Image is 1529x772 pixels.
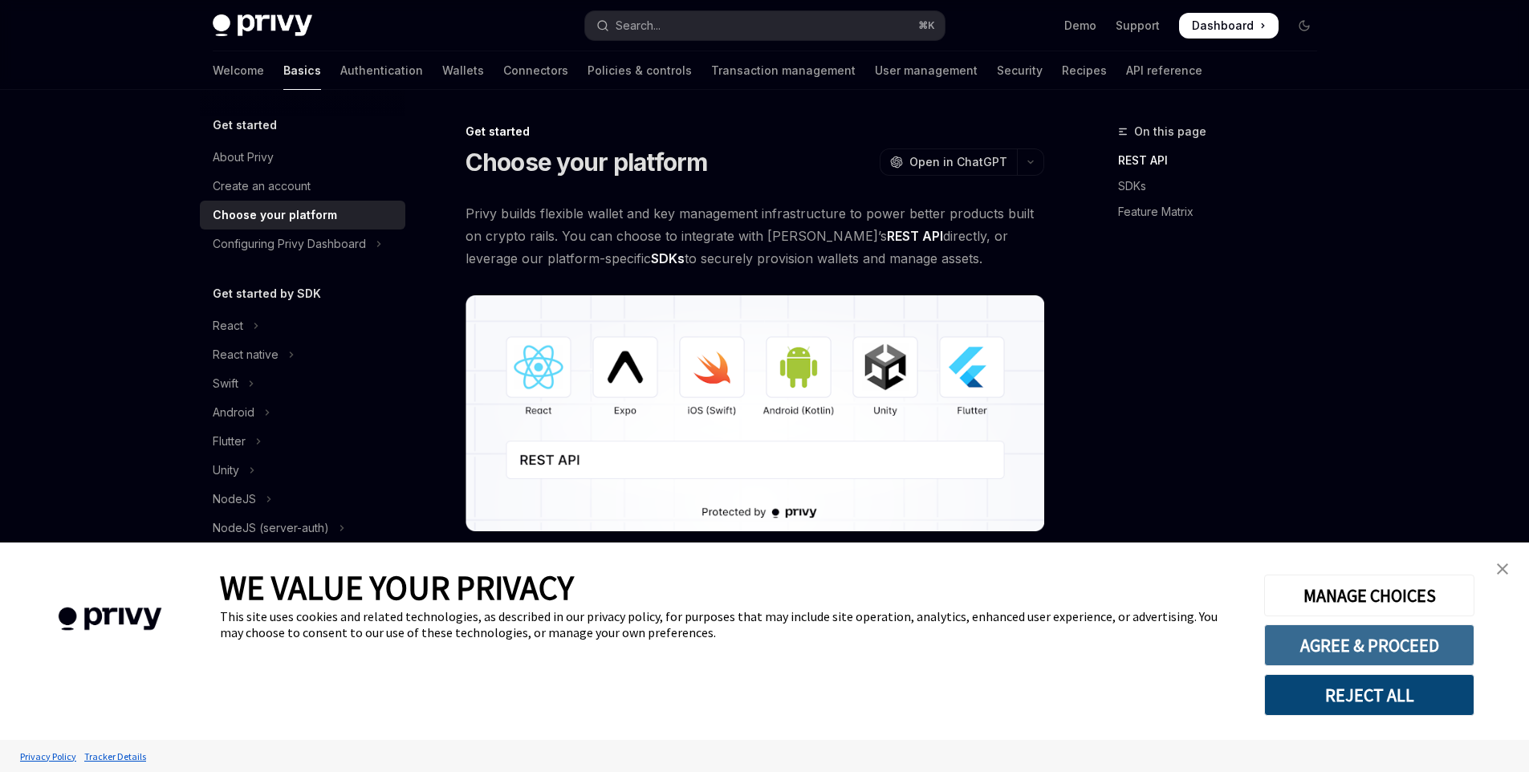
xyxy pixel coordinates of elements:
a: Choose your platform [200,201,405,230]
div: NodeJS [213,490,256,509]
a: Connectors [503,51,568,90]
div: About Privy [213,148,274,167]
a: Dashboard [1179,13,1279,39]
button: AGREE & PROCEED [1264,624,1474,666]
a: Welcome [213,51,264,90]
span: WE VALUE YOUR PRIVACY [220,567,574,608]
div: This site uses cookies and related technologies, as described in our privacy policy, for purposes... [220,608,1240,640]
a: close banner [1486,553,1519,585]
span: Dashboard [1192,18,1254,34]
button: Toggle React native section [200,340,405,369]
a: Security [997,51,1043,90]
button: Toggle Configuring Privy Dashboard section [200,230,405,258]
a: Recipes [1062,51,1107,90]
img: company logo [24,584,196,654]
a: Policies & controls [588,51,692,90]
button: REJECT ALL [1264,674,1474,716]
a: SDKs [1118,173,1330,199]
div: Choose your platform [213,205,337,225]
button: Toggle Unity section [200,456,405,485]
div: Android [213,403,254,422]
div: Swift [213,374,238,393]
button: Toggle NodeJS section [200,485,405,514]
a: Demo [1064,18,1096,34]
div: React [213,316,243,335]
span: Open in ChatGPT [909,154,1007,170]
a: Create an account [200,172,405,201]
div: Flutter [213,432,246,451]
div: Unity [213,461,239,480]
div: Get started [466,124,1044,140]
button: Toggle Swift section [200,369,405,398]
a: Wallets [442,51,484,90]
span: On this page [1134,122,1206,141]
img: images/Platform2.png [466,295,1044,531]
h5: Get started by SDK [213,284,321,303]
div: Search... [616,16,661,35]
strong: SDKs [651,250,685,266]
strong: REST API [887,228,943,244]
a: User management [875,51,978,90]
a: Tracker Details [80,742,150,770]
h5: Get started [213,116,277,135]
a: Support [1116,18,1160,34]
a: REST API [1118,148,1330,173]
a: Authentication [340,51,423,90]
div: NodeJS (server-auth) [213,518,329,538]
a: Feature Matrix [1118,199,1330,225]
a: Basics [283,51,321,90]
button: Toggle NodeJS (server-auth) section [200,514,405,542]
a: Privacy Policy [16,742,80,770]
span: ⌘ K [918,19,935,32]
div: Configuring Privy Dashboard [213,234,366,254]
h1: Choose your platform [466,148,708,177]
button: Toggle React section [200,311,405,340]
button: Open search [585,11,945,40]
div: Create an account [213,177,311,196]
a: About Privy [200,143,405,172]
button: Toggle Flutter section [200,427,405,456]
a: API reference [1126,51,1202,90]
span: Privy builds flexible wallet and key management infrastructure to power better products built on ... [466,202,1044,270]
button: Open in ChatGPT [880,148,1017,176]
img: close banner [1497,563,1508,575]
div: React native [213,345,279,364]
button: Toggle Android section [200,398,405,427]
button: MANAGE CHOICES [1264,575,1474,616]
img: dark logo [213,14,312,37]
a: Transaction management [711,51,856,90]
button: Toggle dark mode [1291,13,1317,39]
